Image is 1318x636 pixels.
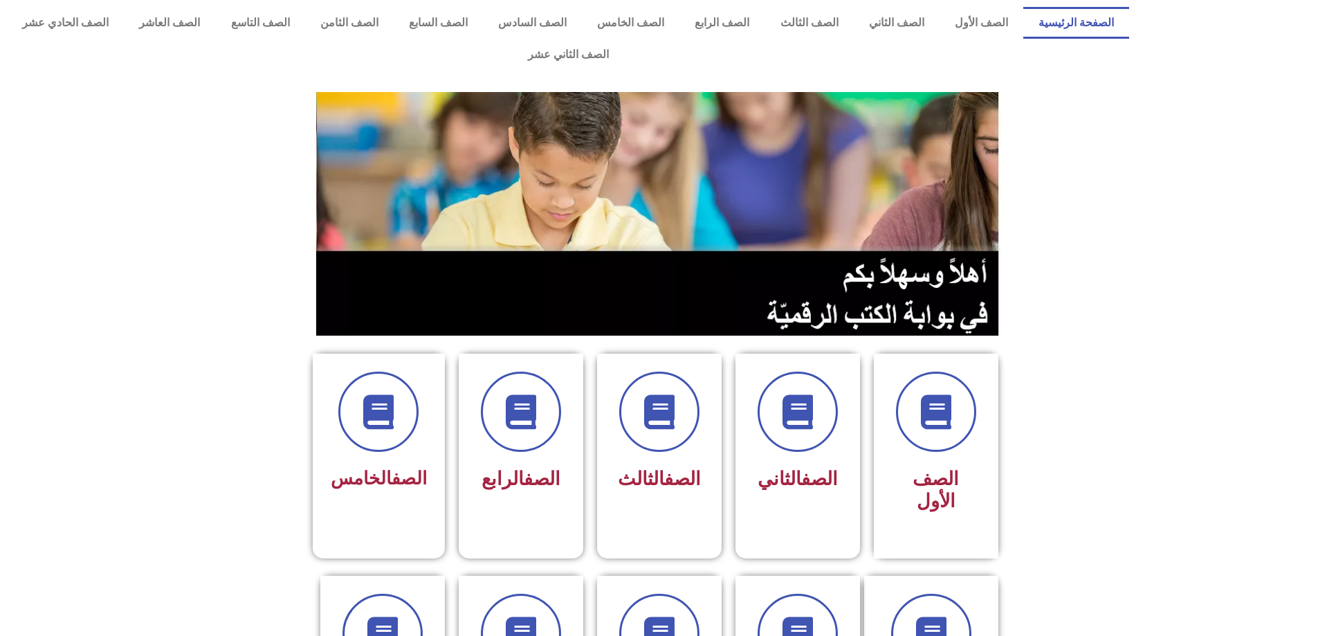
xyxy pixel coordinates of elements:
a: الصف الثامن [305,7,394,39]
a: الصف [801,468,838,490]
span: الرابع [482,468,560,490]
a: الصف الأول [940,7,1023,39]
a: الصف الثاني [854,7,940,39]
span: الثاني [758,468,838,490]
a: الصف العاشر [124,7,215,39]
a: الصف الثاني عشر [7,39,1129,71]
span: الثالث [618,468,701,490]
a: الصف السادس [483,7,582,39]
a: الصفحة الرئيسية [1023,7,1129,39]
a: الصف [524,468,560,490]
a: الصف الحادي عشر [7,7,124,39]
a: الصف الثالث [765,7,853,39]
span: الصف الأول [913,468,959,512]
a: الصف السابع [394,7,483,39]
a: الصف التاسع [215,7,304,39]
a: الصف الخامس [582,7,679,39]
a: الصف الرابع [679,7,765,39]
span: الخامس [331,468,427,489]
a: الصف [664,468,701,490]
a: الصف [392,468,427,489]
